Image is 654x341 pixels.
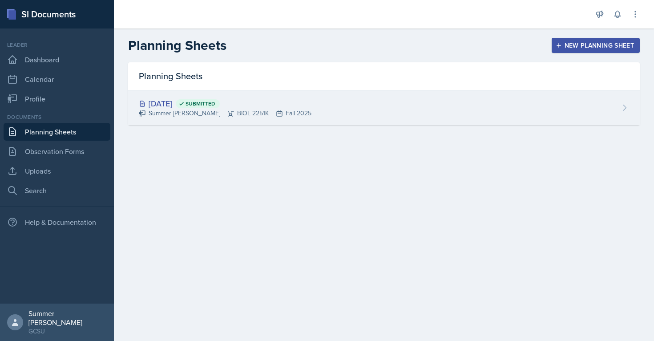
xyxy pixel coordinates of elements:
a: Profile [4,90,110,108]
div: Leader [4,41,110,49]
a: Calendar [4,70,110,88]
div: Summer [PERSON_NAME] BIOL 2251K Fall 2025 [139,109,311,118]
a: Search [4,182,110,199]
span: Submitted [186,100,215,107]
div: New Planning Sheet [557,42,634,49]
div: Summer [PERSON_NAME] [28,309,107,327]
div: [DATE] [139,97,311,110]
a: Observation Forms [4,142,110,160]
h2: Planning Sheets [128,37,226,53]
div: GCSU [28,327,107,336]
button: New Planning Sheet [552,38,640,53]
a: Planning Sheets [4,123,110,141]
a: [DATE] Submitted Summer [PERSON_NAME]BIOL 2251KFall 2025 [128,90,640,125]
a: Dashboard [4,51,110,69]
div: Planning Sheets [128,62,640,90]
div: Help & Documentation [4,213,110,231]
div: Documents [4,113,110,121]
a: Uploads [4,162,110,180]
